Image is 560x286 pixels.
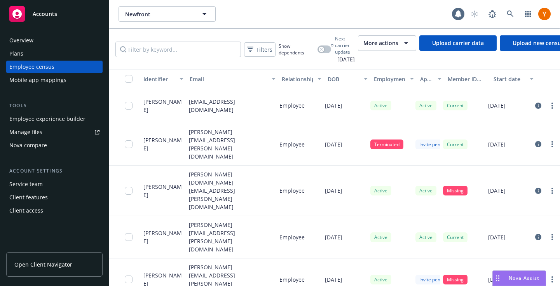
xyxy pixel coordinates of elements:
[125,10,192,18] span: Newfront
[279,140,305,148] p: Employee
[325,187,342,195] p: [DATE]
[325,233,342,241] p: [DATE]
[125,75,133,83] input: Select all
[9,34,33,47] div: Overview
[6,167,103,175] div: Account settings
[9,191,48,204] div: Client features
[488,140,506,148] p: [DATE]
[445,70,491,88] button: Member ID status
[371,70,417,88] button: Employment
[548,232,557,242] a: more
[493,271,502,286] div: Drag to move
[443,186,468,195] div: Missing
[6,34,103,47] a: Overview
[140,70,187,88] button: Identifier
[125,276,133,283] input: Toggle Row Selected
[9,113,85,125] div: Employee experience builder
[443,101,468,110] div: Current
[325,101,342,110] p: [DATE]
[6,126,103,138] a: Manage files
[415,140,454,149] div: Invite pending
[494,75,525,83] div: Start date
[279,101,305,110] p: Employee
[548,186,557,195] a: more
[143,75,175,83] div: Identifier
[448,75,488,83] div: Member ID status
[125,233,133,241] input: Toggle Row Selected
[190,75,267,83] div: Email
[6,3,103,25] a: Accounts
[279,70,325,88] button: Relationship
[14,260,72,269] span: Open Client Navigator
[374,75,405,83] div: Employment
[189,221,273,253] p: [PERSON_NAME][EMAIL_ADDRESS][PERSON_NAME][DOMAIN_NAME]
[189,98,273,114] p: [EMAIL_ADDRESS][DOMAIN_NAME]
[548,101,557,110] a: more
[488,276,506,284] p: [DATE]
[325,276,342,284] p: [DATE]
[125,140,133,148] input: Toggle Row Selected
[358,35,416,51] button: More actions
[6,139,103,152] a: Nova compare
[534,232,543,242] a: circleInformation
[331,55,355,63] span: [DATE]
[370,232,391,242] div: Active
[143,183,183,199] span: [PERSON_NAME]
[282,75,313,83] div: Relationship
[6,113,103,125] a: Employee experience builder
[420,75,433,83] div: App status
[415,186,436,195] div: Active
[328,75,359,83] div: DOB
[492,270,546,286] button: Nova Assist
[509,275,539,281] span: Nova Assist
[415,232,436,242] div: Active
[488,101,506,110] p: [DATE]
[6,61,103,73] a: Employee census
[6,74,103,86] a: Mobile app mappings
[189,128,273,160] p: [PERSON_NAME][EMAIL_ADDRESS][PERSON_NAME][DOMAIN_NAME]
[9,74,66,86] div: Mobile app mappings
[246,44,274,55] span: Filters
[125,187,133,195] input: Toggle Row Selected
[363,39,398,47] span: More actions
[6,102,103,110] div: Tools
[325,140,342,148] p: [DATE]
[443,232,468,242] div: Current
[279,233,305,241] p: Employee
[415,275,454,284] div: Invite pending
[538,8,551,20] img: photo
[6,47,103,60] a: Plans
[143,229,183,245] span: [PERSON_NAME]
[488,187,506,195] p: [DATE]
[279,276,305,284] p: Employee
[534,101,543,110] a: circleInformation
[548,275,557,284] a: more
[335,35,355,55] span: Next carrier update
[370,140,403,149] div: Terminated
[6,204,103,217] a: Client access
[187,70,279,88] button: Email
[370,101,391,110] div: Active
[9,204,43,217] div: Client access
[443,275,468,284] div: Missing
[370,275,391,284] div: Active
[488,233,506,241] p: [DATE]
[279,187,305,195] p: Employee
[9,126,42,138] div: Manage files
[370,186,391,195] div: Active
[9,61,54,73] div: Employee census
[279,43,314,56] span: Show dependents
[9,47,23,60] div: Plans
[9,178,43,190] div: Service team
[419,35,497,51] a: Upload carrier data
[119,6,216,22] button: Newfront
[256,45,272,54] span: Filters
[115,42,241,57] input: Filter by keyword...
[502,6,518,22] a: Search
[143,98,183,114] span: [PERSON_NAME]
[520,6,536,22] a: Switch app
[443,140,468,149] div: Current
[189,170,273,211] p: [PERSON_NAME][DOMAIN_NAME][EMAIL_ADDRESS][PERSON_NAME][DOMAIN_NAME]
[6,178,103,190] a: Service team
[490,70,537,88] button: Start date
